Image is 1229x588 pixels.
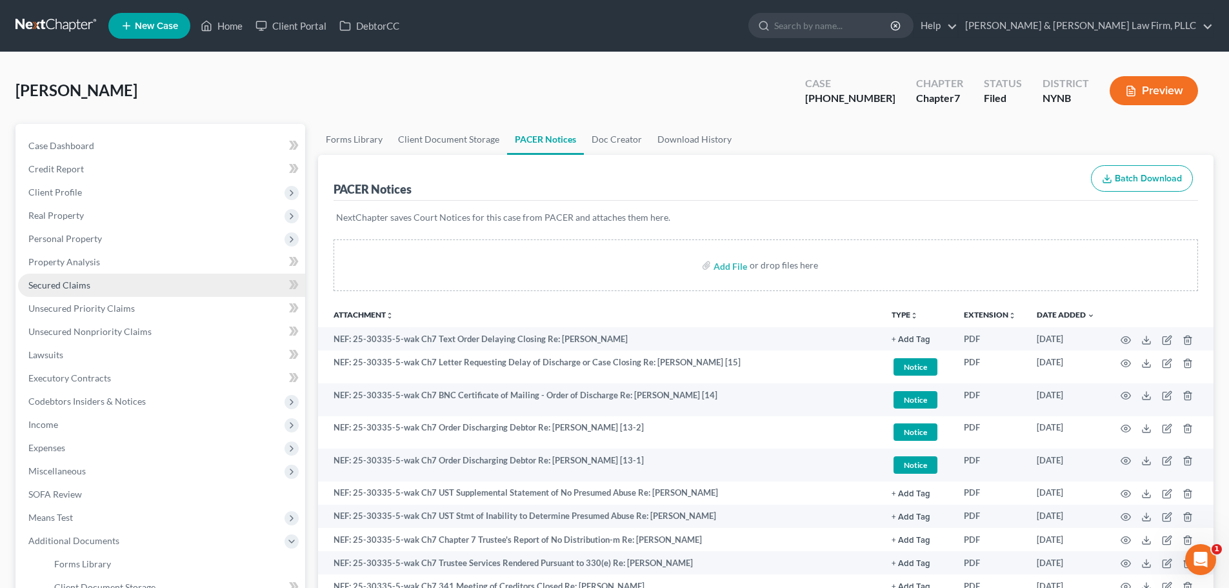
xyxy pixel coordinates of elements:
[1087,312,1095,319] i: expand_more
[892,389,943,411] a: Notice
[892,560,930,568] button: + Add Tag
[28,465,86,476] span: Miscellaneous
[1026,528,1105,551] td: [DATE]
[892,536,930,545] button: + Add Tag
[1026,449,1105,482] td: [DATE]
[15,81,137,99] span: [PERSON_NAME]
[954,327,1026,350] td: PDF
[954,92,960,104] span: 7
[1037,310,1095,319] a: Date Added expand_more
[892,356,943,378] a: Notice
[805,91,895,106] div: [PHONE_NUMBER]
[334,181,412,197] div: PACER Notices
[1026,551,1105,574] td: [DATE]
[28,256,100,267] span: Property Analysis
[507,124,584,155] a: PACER Notices
[1212,544,1222,554] span: 1
[318,505,881,528] td: NEF: 25-30335-5-wak Ch7 UST Stmt of Inability to Determine Presumed Abuse Re: [PERSON_NAME]
[984,76,1022,91] div: Status
[28,233,102,244] span: Personal Property
[28,163,84,174] span: Credit Report
[28,396,146,407] span: Codebtors Insiders & Notices
[18,297,305,320] a: Unsecured Priority Claims
[318,350,881,383] td: NEF: 25-30335-5-wak Ch7 Letter Requesting Delay of Discharge or Case Closing Re: [PERSON_NAME] [15]
[1026,383,1105,416] td: [DATE]
[318,124,390,155] a: Forms Library
[1110,76,1198,105] button: Preview
[964,310,1016,319] a: Extensionunfold_more
[28,187,82,198] span: Client Profile
[318,416,881,449] td: NEF: 25-30335-5-wak Ch7 Order Discharging Debtor Re: [PERSON_NAME] [13-2]
[959,14,1213,37] a: [PERSON_NAME] & [PERSON_NAME] Law Firm, PLLC
[892,311,918,319] button: TYPEunfold_more
[390,124,507,155] a: Client Document Storage
[18,250,305,274] a: Property Analysis
[28,442,65,453] span: Expenses
[894,391,937,409] span: Notice
[1115,173,1182,184] span: Batch Download
[1026,416,1105,449] td: [DATE]
[954,416,1026,449] td: PDF
[1185,544,1216,575] iframe: Intercom live chat
[750,259,818,272] div: or drop files here
[1026,482,1105,505] td: [DATE]
[774,14,892,37] input: Search by name...
[892,534,943,546] a: + Add Tag
[954,482,1026,505] td: PDF
[954,449,1026,482] td: PDF
[954,551,1026,574] td: PDF
[28,372,111,383] span: Executory Contracts
[28,303,135,314] span: Unsecured Priority Claims
[894,358,937,376] span: Notice
[18,367,305,390] a: Executory Contracts
[28,279,90,290] span: Secured Claims
[333,14,406,37] a: DebtorCC
[892,454,943,476] a: Notice
[892,421,943,443] a: Notice
[28,512,73,523] span: Means Test
[954,505,1026,528] td: PDF
[954,383,1026,416] td: PDF
[892,333,943,345] a: + Add Tag
[892,510,943,522] a: + Add Tag
[1008,312,1016,319] i: unfold_more
[386,312,394,319] i: unfold_more
[44,553,305,576] a: Forms Library
[954,528,1026,551] td: PDF
[1091,165,1193,192] button: Batch Download
[336,211,1195,224] p: NextChapter saves Court Notices for this case from PACER and attaches them here.
[894,456,937,474] span: Notice
[916,76,963,91] div: Chapter
[805,76,895,91] div: Case
[54,558,111,569] span: Forms Library
[1026,327,1105,350] td: [DATE]
[318,383,881,416] td: NEF: 25-30335-5-wak Ch7 BNC Certificate of Mailing - Order of Discharge Re: [PERSON_NAME] [14]
[892,557,943,569] a: + Add Tag
[892,336,930,344] button: + Add Tag
[28,210,84,221] span: Real Property
[650,124,739,155] a: Download History
[28,419,58,430] span: Income
[1043,76,1089,91] div: District
[318,551,881,574] td: NEF: 25-30335-5-wak Ch7 Trustee Services Rendered Pursuant to 330(e) Re: [PERSON_NAME]
[584,124,650,155] a: Doc Creator
[28,349,63,360] span: Lawsuits
[954,350,1026,383] td: PDF
[318,449,881,482] td: NEF: 25-30335-5-wak Ch7 Order Discharging Debtor Re: [PERSON_NAME] [13-1]
[984,91,1022,106] div: Filed
[28,489,82,500] span: SOFA Review
[914,14,957,37] a: Help
[18,134,305,157] a: Case Dashboard
[1026,350,1105,383] td: [DATE]
[892,490,930,498] button: + Add Tag
[18,274,305,297] a: Secured Claims
[194,14,249,37] a: Home
[28,326,152,337] span: Unsecured Nonpriority Claims
[18,320,305,343] a: Unsecured Nonpriority Claims
[894,423,937,441] span: Notice
[18,483,305,506] a: SOFA Review
[318,482,881,505] td: NEF: 25-30335-5-wak Ch7 UST Supplemental Statement of No Presumed Abuse Re: [PERSON_NAME]
[18,157,305,181] a: Credit Report
[318,327,881,350] td: NEF: 25-30335-5-wak Ch7 Text Order Delaying Closing Re: [PERSON_NAME]
[892,513,930,522] button: + Add Tag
